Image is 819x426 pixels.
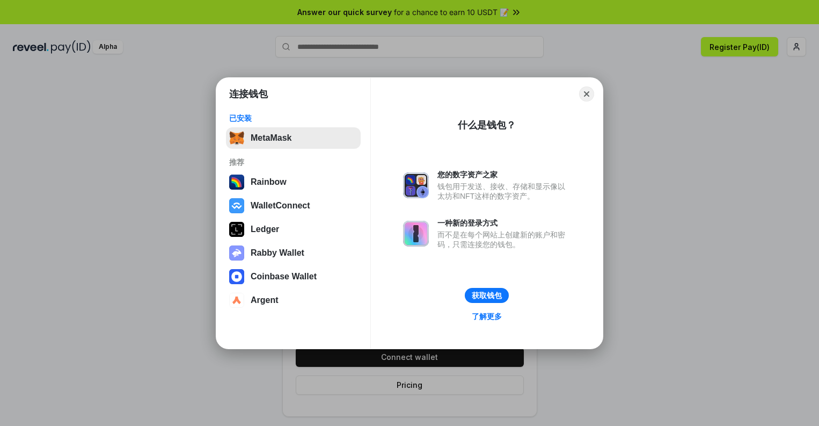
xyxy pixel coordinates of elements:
button: Rainbow [226,171,361,193]
button: Argent [226,290,361,311]
div: 您的数字资产之家 [437,170,571,179]
img: svg+xml,%3Csvg%20xmlns%3D%22http%3A%2F%2Fwww.w3.org%2F2000%2Fsvg%22%20width%3D%2228%22%20height%3... [229,222,244,237]
button: 获取钱包 [465,288,509,303]
div: 已安装 [229,113,357,123]
div: Argent [251,295,279,305]
div: 而不是在每个网站上创建新的账户和密码，只需连接您的钱包。 [437,230,571,249]
h1: 连接钱包 [229,88,268,100]
a: 了解更多 [465,309,508,323]
div: Coinbase Wallet [251,272,317,281]
div: WalletConnect [251,201,310,211]
img: svg+xml,%3Csvg%20width%3D%2228%22%20height%3D%2228%22%20viewBox%3D%220%200%2028%2028%22%20fill%3D... [229,269,244,284]
button: MetaMask [226,127,361,149]
div: 什么是钱包？ [458,119,516,132]
img: svg+xml,%3Csvg%20xmlns%3D%22http%3A%2F%2Fwww.w3.org%2F2000%2Fsvg%22%20fill%3D%22none%22%20viewBox... [229,246,244,261]
img: svg+xml,%3Csvg%20fill%3D%22none%22%20height%3D%2233%22%20viewBox%3D%220%200%2035%2033%22%20width%... [229,131,244,146]
button: Ledger [226,219,361,240]
img: svg+xml,%3Csvg%20width%3D%2228%22%20height%3D%2228%22%20viewBox%3D%220%200%2028%2028%22%20fill%3D... [229,198,244,213]
button: Close [579,86,594,102]
button: Coinbase Wallet [226,266,361,287]
div: 推荐 [229,157,357,167]
img: svg+xml,%3Csvg%20width%3D%2228%22%20height%3D%2228%22%20viewBox%3D%220%200%2028%2028%22%20fill%3D... [229,293,244,308]
div: MetaMask [251,133,291,143]
img: svg+xml,%3Csvg%20width%3D%22120%22%20height%3D%22120%22%20viewBox%3D%220%200%20120%20120%22%20fil... [229,175,244,190]
div: Rabby Wallet [251,248,304,258]
div: Rainbow [251,177,287,187]
div: 获取钱包 [472,291,502,300]
img: svg+xml,%3Csvg%20xmlns%3D%22http%3A%2F%2Fwww.w3.org%2F2000%2Fsvg%22%20fill%3D%22none%22%20viewBox... [403,221,429,247]
div: 钱包用于发送、接收、存储和显示像以太坊和NFT这样的数字资产。 [437,182,571,201]
div: 了解更多 [472,312,502,321]
img: svg+xml,%3Csvg%20xmlns%3D%22http%3A%2F%2Fwww.w3.org%2F2000%2Fsvg%22%20fill%3D%22none%22%20viewBox... [403,172,429,198]
div: 一种新的登录方式 [437,218,571,228]
div: Ledger [251,225,279,234]
button: Rabby Wallet [226,242,361,264]
button: WalletConnect [226,195,361,216]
